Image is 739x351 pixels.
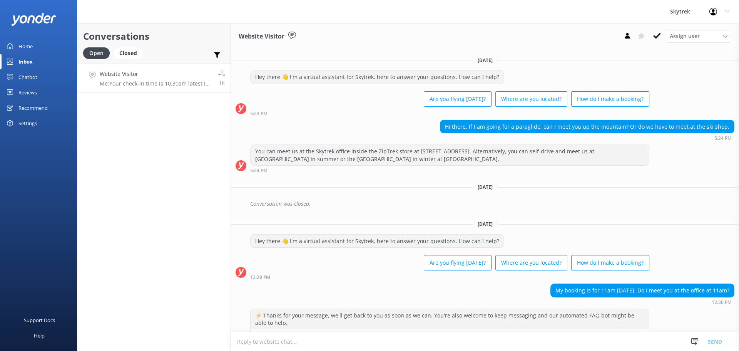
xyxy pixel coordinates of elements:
div: Hey there 👋 I'm a virtual assistant for Skytrek, here to answer your questions. How can I help? [251,235,504,248]
div: You can meet us at the Skytrek office inside the ZipTrek store at [STREET_ADDRESS]. Alternatively... [251,145,649,165]
div: 2025-08-10T20:39:45.929 [236,197,734,210]
div: Hi there. If I am going for a paraglide, can I meet you up the mountain? Or do we have to meet at... [440,120,734,133]
div: 12:29pm 15-Aug-2025 (UTC +12:00) Pacific/Auckland [250,274,649,280]
div: Reviews [18,85,37,100]
div: ⚡ Thanks for your message, we'll get back to you as soon as we can. You're also welcome to keep m... [251,309,649,329]
strong: 12:29 PM [250,275,270,280]
button: 📩 Contact me by email [251,329,649,345]
div: 05:24pm 10-Aug-2025 (UTC +12:00) Pacific/Auckland [250,168,649,173]
h4: Website Visitor [100,70,212,78]
div: 05:23pm 10-Aug-2025 (UTC +12:00) Pacific/Auckland [250,111,649,116]
button: Are you flying [DATE]? [424,255,492,270]
button: Where are you located? [495,91,567,107]
span: [DATE] [473,221,497,227]
div: 05:24pm 10-Aug-2025 (UTC +12:00) Pacific/Auckland [440,135,734,141]
div: My booking is for 11am [DATE]. Do I meet you at the office at 11am? [551,284,734,297]
span: 12:34pm 15-Aug-2025 (UTC +12:00) Pacific/Auckland [219,80,225,86]
span: [DATE] [473,184,497,190]
div: Hey there 👋 I'm a virtual assistant for Skytrek, here to answer your questions. How can I help? [251,71,504,84]
div: Assign User [666,30,731,42]
strong: 5:24 PM [250,168,268,173]
div: Recommend [18,100,48,116]
div: Home [18,39,33,54]
button: How do I make a booking? [571,91,649,107]
div: Settings [18,116,37,131]
strong: 5:23 PM [250,111,268,116]
div: Support Docs [24,312,55,328]
div: 12:30pm 15-Aug-2025 (UTC +12:00) Pacific/Auckland [550,299,734,305]
p: Me: Your check-in time is 10.30am latest in the shop [100,80,212,87]
span: [DATE] [473,57,497,64]
div: Closed [114,47,143,59]
img: yonder-white-logo.png [12,13,56,25]
div: Chatbot [18,69,37,85]
strong: 5:24 PM [714,136,732,141]
button: How do I make a booking? [571,255,649,270]
strong: 12:30 PM [712,300,732,305]
h3: Website Visitor [239,32,284,42]
div: Conversation was closed. [250,197,734,210]
div: Help [34,328,45,343]
button: Where are you located? [495,255,567,270]
div: Inbox [18,54,33,69]
button: Are you flying [DATE]? [424,91,492,107]
div: Open [83,47,110,59]
a: Website VisitorMe:Your check-in time is 10.30am latest in the shop1h [77,64,231,92]
h2: Conversations [83,29,225,44]
span: Assign user [670,32,700,40]
a: Open [83,49,114,57]
a: Closed [114,49,147,57]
